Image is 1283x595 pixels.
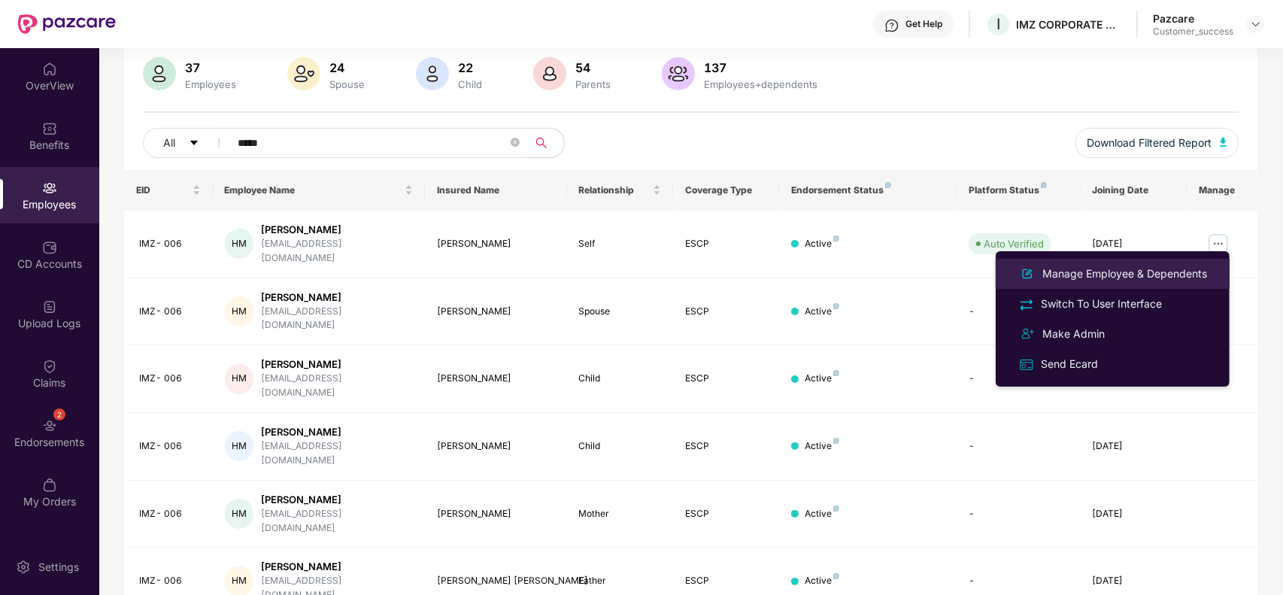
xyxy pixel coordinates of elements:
[791,184,945,196] div: Endorsement Status
[1206,232,1230,256] img: manageButton
[139,237,201,251] div: IMZ- 006
[957,413,1081,481] td: -
[225,499,254,529] div: HM
[527,137,557,149] span: search
[437,305,554,319] div: [PERSON_NAME]
[884,18,899,33] img: svg+xml;base64,PHN2ZyBpZD0iSGVscC0zMngzMiIgeG1sbnM9Imh0dHA6Ly93d3cudzMub3JnLzIwMDAvc3ZnIiB3aWR0aD...
[261,223,413,237] div: [PERSON_NAME]
[1153,11,1233,26] div: Pazcare
[42,359,57,374] img: svg+xml;base64,PHN2ZyBpZD0iQ2xhaW0iIHhtbG5zPSJodHRwOi8vd3d3LnczLm9yZy8yMDAwL3N2ZyIgd2lkdGg9IjIwIi...
[261,439,413,468] div: [EMAIL_ADDRESS][DOMAIN_NAME]
[527,128,565,158] button: search
[579,237,661,251] div: Self
[136,184,190,196] span: EID
[833,303,839,309] img: svg+xml;base64,PHN2ZyB4bWxucz0iaHR0cDovL3d3dy53My5vcmcvMjAwMC9zdmciIHdpZHRoPSI4IiBoZWlnaHQ9IjgiIH...
[1038,296,1165,312] div: Switch To User Interface
[437,439,554,454] div: [PERSON_NAME]
[579,184,650,196] span: Relationship
[533,57,566,90] img: svg+xml;base64,PHN2ZyB4bWxucz0iaHR0cDovL3d3dy53My5vcmcvMjAwMC9zdmciIHhtbG5zOnhsaW5rPSJodHRwOi8vd3...
[579,372,661,386] div: Child
[225,184,402,196] span: Employee Name
[182,78,239,90] div: Employees
[261,357,413,372] div: [PERSON_NAME]
[701,60,820,75] div: 137
[685,372,767,386] div: ESCP
[1093,439,1175,454] div: [DATE]
[139,507,201,521] div: IMZ- 006
[1039,326,1108,342] div: Make Admin
[139,372,201,386] div: IMZ- 006
[1016,17,1121,32] div: IMZ CORPORATE PRIVATE LIMITED
[805,574,839,588] div: Active
[261,290,413,305] div: [PERSON_NAME]
[53,408,65,420] div: 2
[455,78,485,90] div: Child
[685,507,767,521] div: ESCP
[1187,170,1257,211] th: Manage
[425,170,566,211] th: Insured Name
[189,138,199,150] span: caret-down
[511,136,520,150] span: close-circle
[261,560,413,574] div: [PERSON_NAME]
[42,299,57,314] img: svg+xml;base64,PHN2ZyBpZD0iVXBsb2FkX0xvZ3MiIGRhdGEtbmFtZT0iVXBsb2FkIExvZ3MiIHhtbG5zPSJodHRwOi8vd3...
[437,372,554,386] div: [PERSON_NAME]
[42,478,57,493] img: svg+xml;base64,PHN2ZyBpZD0iTXlfT3JkZXJzIiBkYXRhLW5hbWU9Ik15IE9yZGVycyIgeG1sbnM9Imh0dHA6Ly93d3cudz...
[957,278,1081,346] td: -
[579,439,661,454] div: Child
[685,237,767,251] div: ESCP
[957,345,1081,413] td: -
[42,418,57,433] img: svg+xml;base64,PHN2ZyBpZD0iRW5kb3JzZW1lbnRzIiB4bWxucz0iaHR0cDovL3d3dy53My5vcmcvMjAwMC9zdmciIHdpZH...
[805,305,839,319] div: Active
[163,135,175,151] span: All
[124,170,213,211] th: EID
[261,493,413,507] div: [PERSON_NAME]
[905,18,942,30] div: Get Help
[139,305,201,319] div: IMZ- 006
[662,57,695,90] img: svg+xml;base64,PHN2ZyB4bWxucz0iaHR0cDovL3d3dy53My5vcmcvMjAwMC9zdmciIHhtbG5zOnhsaW5rPSJodHRwOi8vd3...
[579,574,661,588] div: Father
[833,370,839,376] img: svg+xml;base64,PHN2ZyB4bWxucz0iaHR0cDovL3d3dy53My5vcmcvMjAwMC9zdmciIHdpZHRoPSI4IiBoZWlnaHQ9IjgiIH...
[1087,135,1212,151] span: Download Filtered Report
[42,121,57,136] img: svg+xml;base64,PHN2ZyBpZD0iQmVuZWZpdHMiIHhtbG5zPSJodHRwOi8vd3d3LnczLm9yZy8yMDAwL3N2ZyIgd2lkdGg9Ij...
[326,60,368,75] div: 24
[833,235,839,241] img: svg+xml;base64,PHN2ZyB4bWxucz0iaHR0cDovL3d3dy53My5vcmcvMjAwMC9zdmciIHdpZHRoPSI4IiBoZWlnaHQ9IjgiIH...
[833,573,839,579] img: svg+xml;base64,PHN2ZyB4bWxucz0iaHR0cDovL3d3dy53My5vcmcvMjAwMC9zdmciIHdpZHRoPSI4IiBoZWlnaHQ9IjgiIH...
[34,560,83,575] div: Settings
[579,507,661,521] div: Mother
[1018,325,1036,343] img: svg+xml;base64,PHN2ZyB4bWxucz0iaHR0cDovL3d3dy53My5vcmcvMjAwMC9zdmciIHdpZHRoPSIyNCIgaGVpZ2h0PSIyNC...
[213,170,426,211] th: Employee Name
[1093,574,1175,588] div: [DATE]
[225,296,254,326] div: HM
[1039,266,1210,282] div: Manage Employee & Dependents
[42,181,57,196] img: svg+xml;base64,PHN2ZyBpZD0iRW1wbG95ZWVzIiB4bWxucz0iaHR0cDovL3d3dy53My5vcmcvMjAwMC9zdmciIHdpZHRoPS...
[225,229,254,259] div: HM
[455,60,485,75] div: 22
[701,78,820,90] div: Employees+dependents
[805,372,839,386] div: Active
[885,182,891,188] img: svg+xml;base64,PHN2ZyB4bWxucz0iaHR0cDovL3d3dy53My5vcmcvMjAwMC9zdmciIHdpZHRoPSI4IiBoZWlnaHQ9IjgiIH...
[1153,26,1233,38] div: Customer_success
[437,237,554,251] div: [PERSON_NAME]
[437,507,554,521] div: [PERSON_NAME]
[1018,265,1036,283] img: svg+xml;base64,PHN2ZyB4bWxucz0iaHR0cDovL3d3dy53My5vcmcvMjAwMC9zdmciIHhtbG5zOnhsaW5rPSJodHRwOi8vd3...
[225,431,254,461] div: HM
[685,574,767,588] div: ESCP
[572,78,614,90] div: Parents
[416,57,449,90] img: svg+xml;base64,PHN2ZyB4bWxucz0iaHR0cDovL3d3dy53My5vcmcvMjAwMC9zdmciIHhtbG5zOnhsaW5rPSJodHRwOi8vd3...
[261,425,413,439] div: [PERSON_NAME]
[18,14,116,34] img: New Pazcare Logo
[1093,507,1175,521] div: [DATE]
[261,372,413,400] div: [EMAIL_ADDRESS][DOMAIN_NAME]
[579,305,661,319] div: Spouse
[984,236,1044,251] div: Auto Verified
[685,305,767,319] div: ESCP
[261,507,413,536] div: [EMAIL_ADDRESS][DOMAIN_NAME]
[957,481,1081,548] td: -
[1038,356,1101,372] div: Send Ecard
[805,507,839,521] div: Active
[996,15,1000,33] span: I
[287,57,320,90] img: svg+xml;base64,PHN2ZyB4bWxucz0iaHR0cDovL3d3dy53My5vcmcvMjAwMC9zdmciIHhtbG5zOnhsaW5rPSJodHRwOi8vd3...
[685,439,767,454] div: ESCP
[1075,128,1239,158] button: Download Filtered Report
[42,62,57,77] img: svg+xml;base64,PHN2ZyBpZD0iSG9tZSIgeG1sbnM9Imh0dHA6Ly93d3cudzMub3JnLzIwMDAvc3ZnIiB3aWR0aD0iMjAiIG...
